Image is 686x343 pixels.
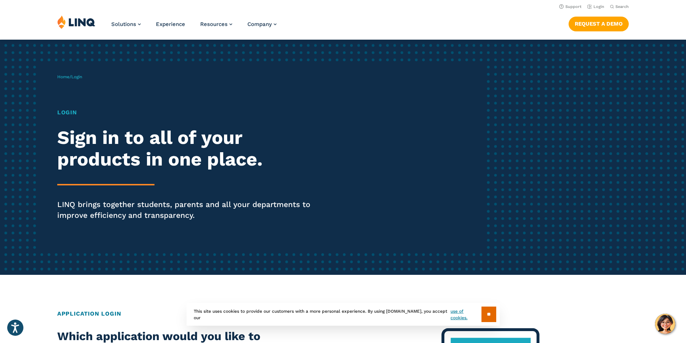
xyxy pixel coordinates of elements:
[57,15,95,29] img: LINQ | K‑12 Software
[57,127,322,170] h2: Sign in to all of your products in one place.
[111,15,277,39] nav: Primary Navigation
[655,314,675,334] button: Hello, have a question? Let’s chat.
[450,308,481,321] a: use of cookies.
[569,17,629,31] a: Request a Demo
[247,21,272,27] span: Company
[57,74,82,79] span: /
[57,199,322,221] p: LINQ brings together students, parents and all your departments to improve efficiency and transpa...
[559,4,582,9] a: Support
[156,21,185,27] a: Experience
[200,21,228,27] span: Resources
[569,15,629,31] nav: Button Navigation
[247,21,277,27] a: Company
[200,21,232,27] a: Resources
[187,303,500,326] div: This site uses cookies to provide our customers with a more personal experience. By using [DOMAIN...
[111,21,136,27] span: Solutions
[610,4,629,9] button: Open Search Bar
[587,4,604,9] a: Login
[57,108,322,117] h1: Login
[57,74,70,79] a: Home
[57,309,629,318] h2: Application Login
[615,4,629,9] span: Search
[71,74,82,79] span: Login
[111,21,141,27] a: Solutions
